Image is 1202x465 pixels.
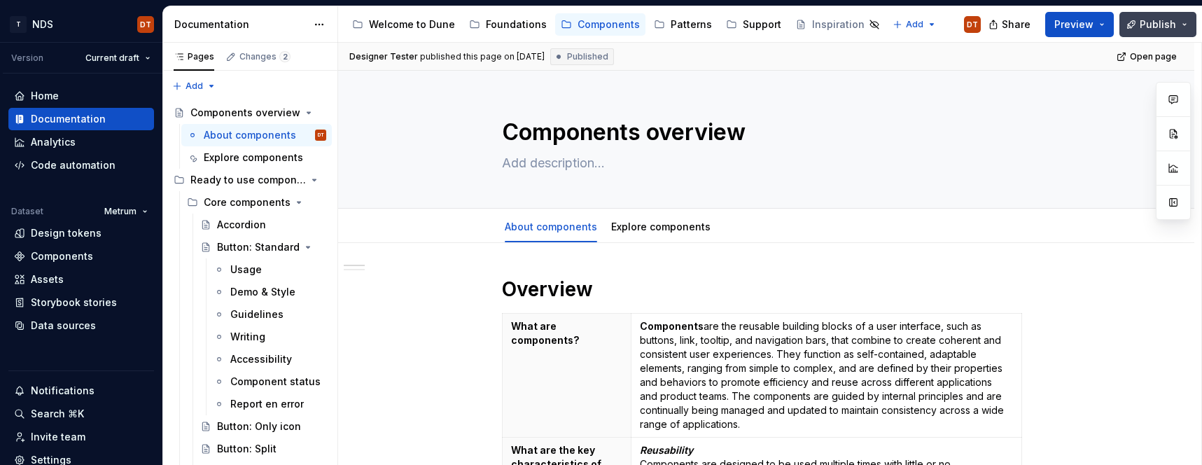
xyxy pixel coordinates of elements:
[11,53,43,64] div: Version
[31,384,95,398] div: Notifications
[190,173,306,187] div: Ready to use components
[217,442,277,456] div: Button: Split
[140,19,151,30] div: DT
[1002,18,1030,32] span: Share
[671,18,712,32] div: Patterns
[31,430,85,444] div: Invite team
[8,85,154,107] a: Home
[505,221,597,233] a: About components
[502,277,1031,302] h1: Overview
[967,19,978,30] div: DT
[31,407,84,421] div: Search ⌘K
[208,326,332,348] a: Writing
[195,438,332,460] a: Button: Split
[31,89,59,103] div: Home
[1140,18,1176,32] span: Publish
[195,415,332,438] a: Button: Only icon
[279,51,291,62] span: 2
[1130,51,1177,62] span: Open page
[1045,12,1114,37] button: Preview
[10,16,27,33] div: T
[168,169,332,191] div: Ready to use components
[606,211,716,241] div: Explore components
[3,9,160,39] button: TNDSDT
[181,146,332,169] a: Explore components
[204,151,303,165] div: Explore components
[31,112,106,126] div: Documentation
[230,307,284,321] div: Guidelines
[239,51,291,62] div: Changes
[204,128,296,142] div: About components
[195,214,332,236] a: Accordion
[31,226,102,240] div: Design tokens
[168,76,221,96] button: Add
[486,18,547,32] div: Foundations
[499,211,603,241] div: About components
[720,13,787,36] a: Support
[217,419,301,433] div: Button: Only icon
[208,370,332,393] a: Component status
[812,18,865,32] div: Inspiration
[8,268,154,291] a: Assets
[31,249,93,263] div: Components
[790,13,886,36] a: Inspiration
[578,18,640,32] div: Components
[31,158,116,172] div: Code automation
[8,380,154,402] button: Notifications
[181,124,332,146] a: About componentsDT
[8,314,154,337] a: Data sources
[1119,12,1196,37] button: Publish
[648,13,718,36] a: Patterns
[204,195,291,209] div: Core components
[349,51,418,62] span: Designer Tester
[8,426,154,448] a: Invite team
[208,281,332,303] a: Demo & Style
[611,221,711,233] a: Explore components
[499,116,1028,149] textarea: Components overview
[567,51,608,62] span: Published
[8,291,154,314] a: Storybook stories
[230,330,265,344] div: Writing
[195,236,332,258] a: Button: Standard
[888,15,941,34] button: Add
[640,319,1012,431] p: are the reusable building blocks of a user interface, such as buttons, link, tooltip, and navigat...
[11,206,43,217] div: Dataset
[555,13,645,36] a: Components
[208,258,332,281] a: Usage
[8,108,154,130] a: Documentation
[31,296,117,310] div: Storybook stories
[347,13,461,36] a: Welcome to Dune
[181,191,332,214] div: Core components
[981,12,1040,37] button: Share
[230,375,321,389] div: Component status
[8,245,154,268] a: Components
[8,403,154,425] button: Search ⌘K
[104,206,137,217] span: Metrum
[168,102,332,124] a: Components overview
[208,393,332,415] a: Report en error
[230,263,262,277] div: Usage
[208,303,332,326] a: Guidelines
[8,222,154,244] a: Design tokens
[174,18,307,32] div: Documentation
[8,154,154,176] a: Code automation
[640,320,704,332] strong: Components
[31,272,64,286] div: Assets
[318,128,324,142] div: DT
[230,285,295,299] div: Demo & Style
[640,444,693,456] em: Reusability
[174,51,214,62] div: Pages
[32,18,53,32] div: NDS
[347,11,886,39] div: Page tree
[230,352,292,366] div: Accessibility
[8,131,154,153] a: Analytics
[190,106,300,120] div: Components overview
[85,53,139,64] span: Current draft
[217,240,300,254] div: Button: Standard
[79,48,157,68] button: Current draft
[208,348,332,370] a: Accessibility
[743,18,781,32] div: Support
[31,319,96,333] div: Data sources
[463,13,552,36] a: Foundations
[31,135,76,149] div: Analytics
